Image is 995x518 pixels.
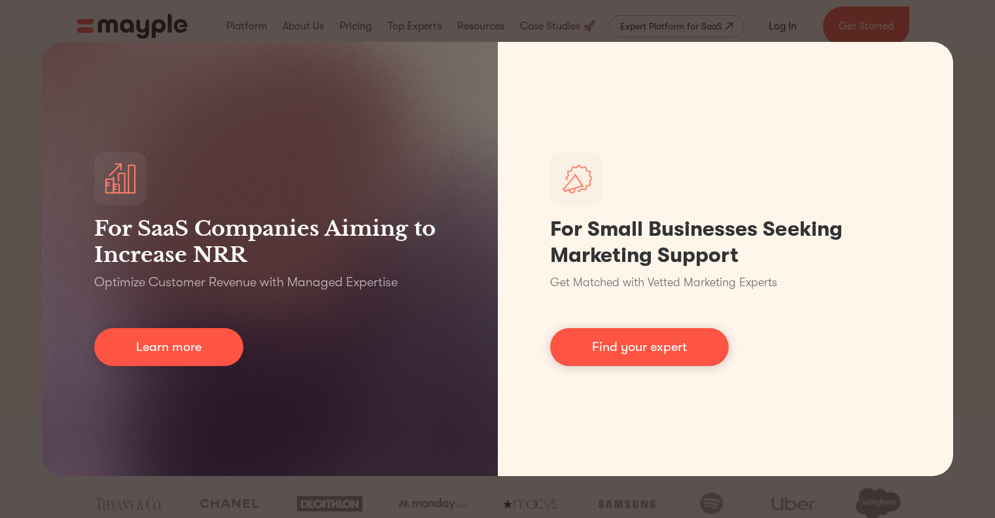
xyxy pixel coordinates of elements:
h1: For Small Businesses Seeking Marketing Support [550,216,901,268]
p: Optimize Customer Revenue with Managed Expertise [94,273,398,291]
a: Learn more [94,328,243,366]
p: Get Matched with Vetted Marketing Experts [550,274,777,291]
h3: For SaaS Companies Aiming to Increase NRR [94,215,445,268]
a: Find your expert [550,328,729,366]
